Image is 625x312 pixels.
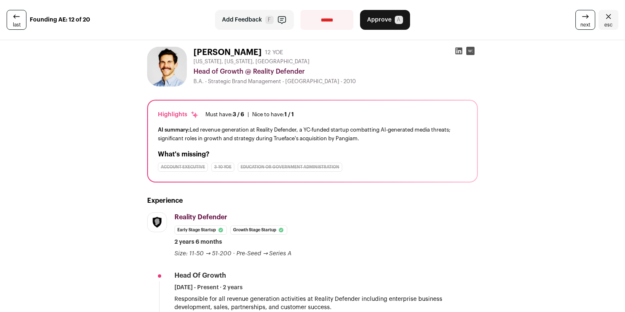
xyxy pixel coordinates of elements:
img: 132eb639a48e7b36e3a80e602e7939a75e59233230a42e41aa1252792bea8af3.png [148,217,167,228]
a: Close [599,10,618,30]
div: Education or Government Administration [238,163,342,172]
div: Nice to have: [252,111,294,118]
ul: | [205,111,294,118]
span: · [233,250,235,258]
div: Head of Growth [174,271,226,280]
li: Early Stage Startup [174,226,227,235]
span: AI summary: [158,127,190,132]
span: next [580,22,590,28]
div: B.A. - Strategic Brand Management - [GEOGRAPHIC_DATA] - 2010 [193,78,478,85]
div: Led revenue generation at Reality Defender, a YC-funded startup combatting AI-generated media thr... [158,125,467,143]
span: last [13,22,21,28]
span: A [395,16,403,24]
div: 12 YOE [265,48,283,57]
h2: Experience [147,196,478,206]
img: 9610f41bc73d58fd7b509ad3ac6247989905835cbb0788b8ded85b24ed20a9af.jpg [147,47,187,86]
span: Approve [367,16,391,24]
div: Account Executive [158,163,208,172]
span: [US_STATE], [US_STATE], [GEOGRAPHIC_DATA] [193,58,310,65]
span: Add Feedback [222,16,262,24]
span: [DATE] - Present · 2 years [174,283,243,292]
span: Size: 11-50 → 51-200 [174,251,231,257]
span: Pre-Seed → Series A [236,251,292,257]
span: 2 years 6 months [174,238,222,246]
button: Approve A [360,10,410,30]
a: next [575,10,595,30]
h2: What's missing? [158,149,467,159]
button: Add Feedback F [215,10,294,30]
span: Reality Defender [174,214,227,221]
span: F [265,16,274,24]
span: esc [604,22,613,28]
div: Highlights [158,110,199,119]
p: Responsible for all revenue generation activities at Reality Defender including enterprise busine... [174,295,478,312]
span: 3 / 6 [233,112,244,117]
li: Growth Stage Startup [230,226,287,235]
h1: [PERSON_NAME] [193,47,262,58]
div: 3-10 YOE [211,163,234,172]
div: Must have: [205,111,244,118]
strong: Founding AE: 12 of 20 [30,16,90,24]
div: Head of Growth @ Reality Defender [193,67,478,77]
span: 1 / 1 [284,112,294,117]
a: last [7,10,26,30]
